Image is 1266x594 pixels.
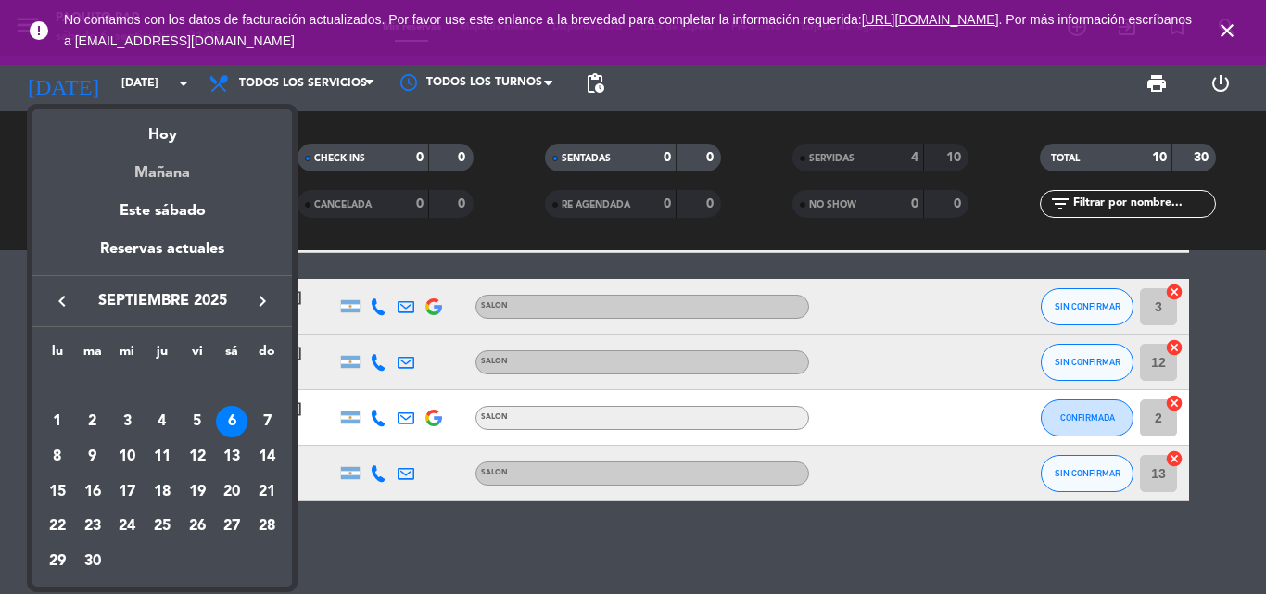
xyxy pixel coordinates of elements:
div: 14 [251,441,283,473]
i: keyboard_arrow_left [51,290,73,312]
div: 19 [182,476,213,508]
td: 25 de septiembre de 2025 [145,510,180,545]
th: domingo [249,341,285,370]
div: 18 [146,476,178,508]
td: 17 de septiembre de 2025 [109,474,145,510]
div: 5 [182,406,213,437]
td: SEP. [40,370,285,405]
div: Mañana [32,147,292,185]
div: 22 [42,512,73,543]
div: 7 [251,406,283,437]
div: Este sábado [32,185,292,237]
td: 2 de septiembre de 2025 [75,405,110,440]
td: 28 de septiembre de 2025 [249,510,285,545]
span: septiembre 2025 [79,289,246,313]
td: 27 de septiembre de 2025 [215,510,250,545]
button: keyboard_arrow_left [45,289,79,313]
td: 18 de septiembre de 2025 [145,474,180,510]
div: 3 [111,406,143,437]
th: jueves [145,341,180,370]
td: 13 de septiembre de 2025 [215,439,250,474]
td: 23 de septiembre de 2025 [75,510,110,545]
td: 3 de septiembre de 2025 [109,405,145,440]
div: 29 [42,546,73,577]
td: 4 de septiembre de 2025 [145,405,180,440]
td: 6 de septiembre de 2025 [215,405,250,440]
div: 11 [146,441,178,473]
td: 26 de septiembre de 2025 [180,510,215,545]
div: 20 [216,476,247,508]
td: 8 de septiembre de 2025 [40,439,75,474]
th: martes [75,341,110,370]
td: 22 de septiembre de 2025 [40,510,75,545]
div: 12 [182,441,213,473]
td: 5 de septiembre de 2025 [180,405,215,440]
div: 2 [77,406,108,437]
div: 13 [216,441,247,473]
th: miércoles [109,341,145,370]
td: 19 de septiembre de 2025 [180,474,215,510]
div: 10 [111,441,143,473]
td: 9 de septiembre de 2025 [75,439,110,474]
div: 4 [146,406,178,437]
div: 23 [77,512,108,543]
button: keyboard_arrow_right [246,289,279,313]
div: Reservas actuales [32,237,292,275]
div: 15 [42,476,73,508]
div: Hoy [32,109,292,147]
th: lunes [40,341,75,370]
td: 7 de septiembre de 2025 [249,405,285,440]
th: viernes [180,341,215,370]
td: 11 de septiembre de 2025 [145,439,180,474]
div: 6 [216,406,247,437]
div: 9 [77,441,108,473]
div: 28 [251,512,283,543]
div: 8 [42,441,73,473]
td: 24 de septiembre de 2025 [109,510,145,545]
div: 27 [216,512,247,543]
div: 24 [111,512,143,543]
td: 12 de septiembre de 2025 [180,439,215,474]
div: 26 [182,512,213,543]
td: 30 de septiembre de 2025 [75,544,110,579]
td: 21 de septiembre de 2025 [249,474,285,510]
th: sábado [215,341,250,370]
td: 20 de septiembre de 2025 [215,474,250,510]
div: 30 [77,546,108,577]
i: keyboard_arrow_right [251,290,273,312]
div: 1 [42,406,73,437]
td: 29 de septiembre de 2025 [40,544,75,579]
td: 10 de septiembre de 2025 [109,439,145,474]
td: 15 de septiembre de 2025 [40,474,75,510]
div: 21 [251,476,283,508]
td: 16 de septiembre de 2025 [75,474,110,510]
div: 17 [111,476,143,508]
td: 1 de septiembre de 2025 [40,405,75,440]
div: 16 [77,476,108,508]
td: 14 de septiembre de 2025 [249,439,285,474]
div: 25 [146,512,178,543]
